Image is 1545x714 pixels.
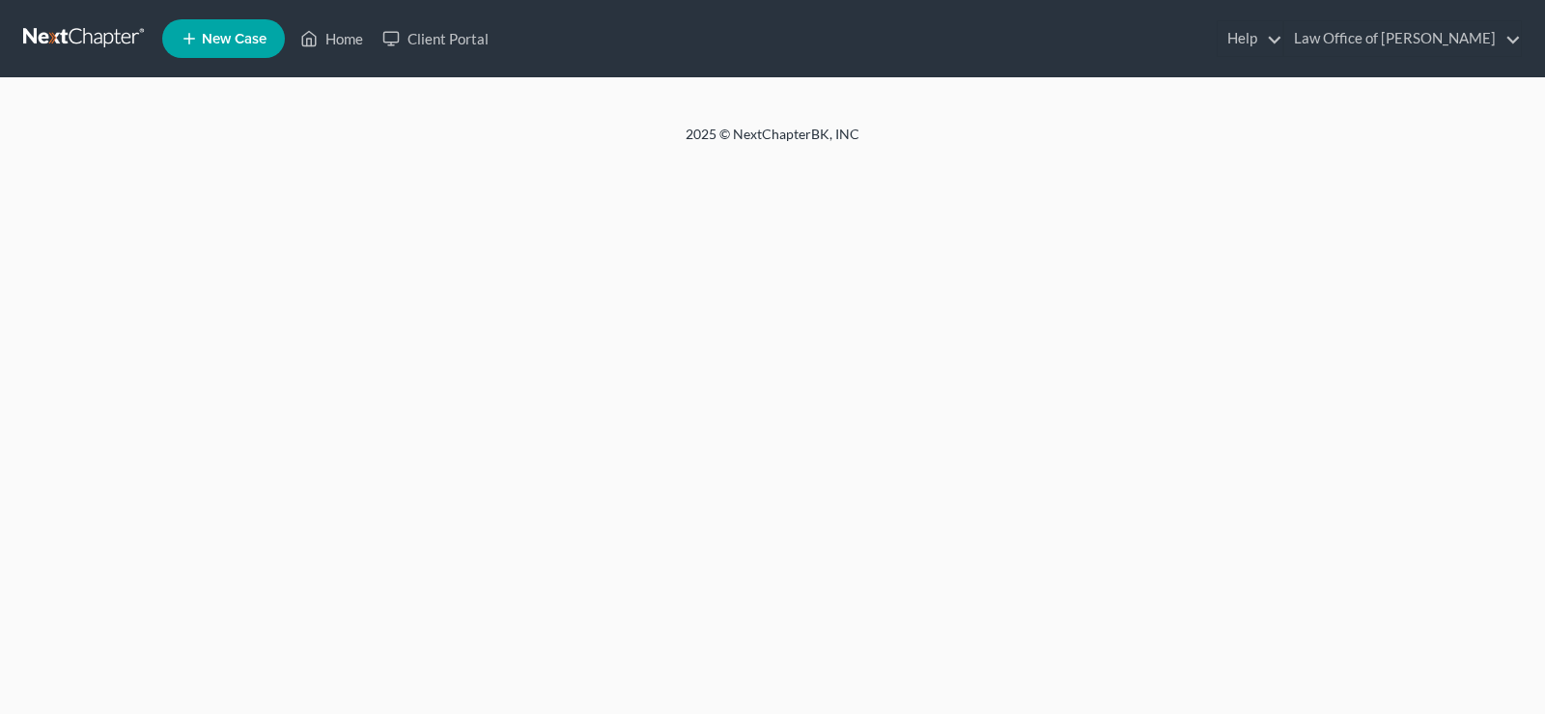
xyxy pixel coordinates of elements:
a: Home [291,21,373,56]
new-legal-case-button: New Case [162,19,285,58]
div: 2025 © NextChapterBK, INC [222,125,1323,159]
a: Help [1218,21,1282,56]
a: Client Portal [373,21,498,56]
a: Law Office of [PERSON_NAME] [1284,21,1521,56]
